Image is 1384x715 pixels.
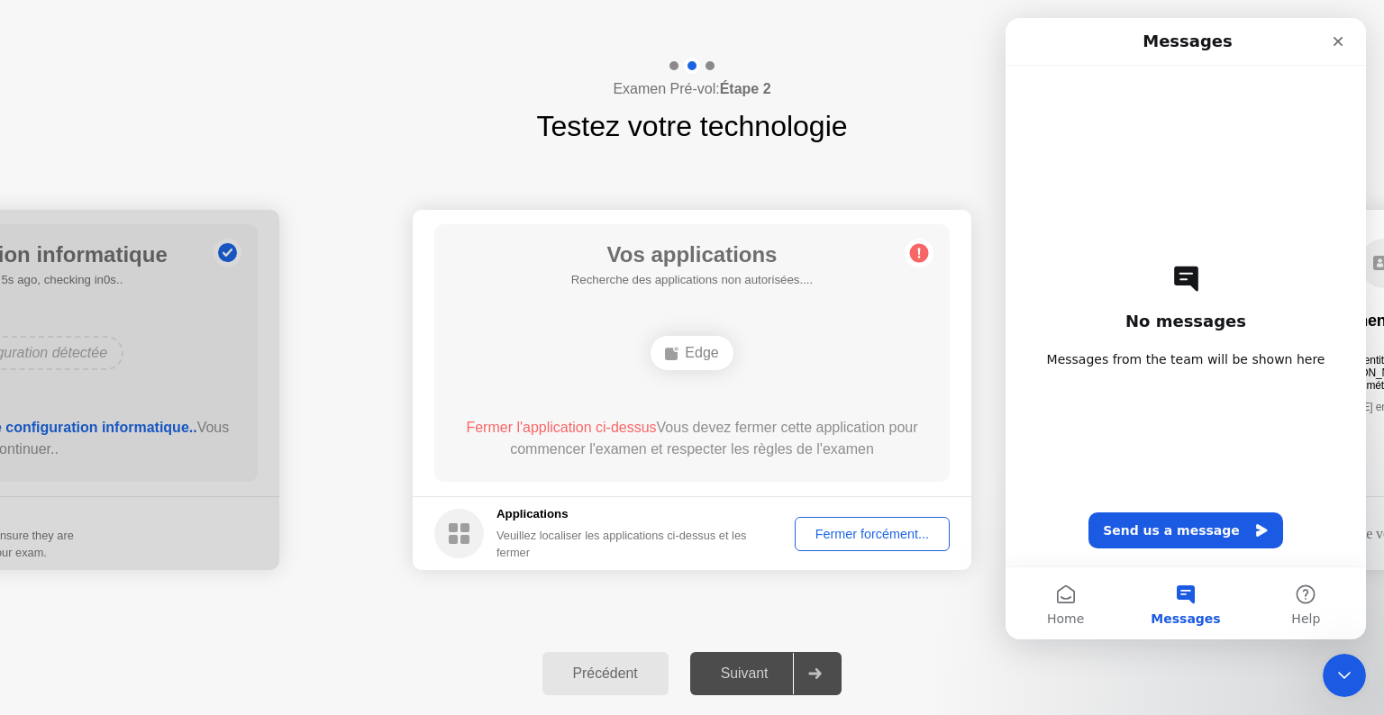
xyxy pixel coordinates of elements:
[460,417,924,460] div: Vous devez fermer cette application pour commencer l'examen et respecter les règles de l'examen
[613,78,770,100] h4: Examen Pré-vol:
[795,517,950,551] button: Fermer forcément...
[1006,18,1366,639] iframe: Intercom live chat
[801,527,943,541] div: Fermer forcément...
[571,239,813,271] h1: Vos applications
[690,652,842,695] button: Suivant
[496,527,769,561] div: Veuillez localiser les applications ci-dessus et les fermer
[496,505,769,523] h5: Applications
[1323,654,1366,697] iframe: Intercom live chat
[542,652,669,695] button: Précédent
[548,665,663,682] div: Précédent
[651,336,733,370] div: Edge
[720,81,771,96] b: Étape 2
[571,271,813,289] h5: Recherche des applications non autorisées....
[466,420,656,435] span: Fermer l'application ci-dessus
[536,104,847,148] h1: Testez votre technologie
[696,665,794,682] div: Suivant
